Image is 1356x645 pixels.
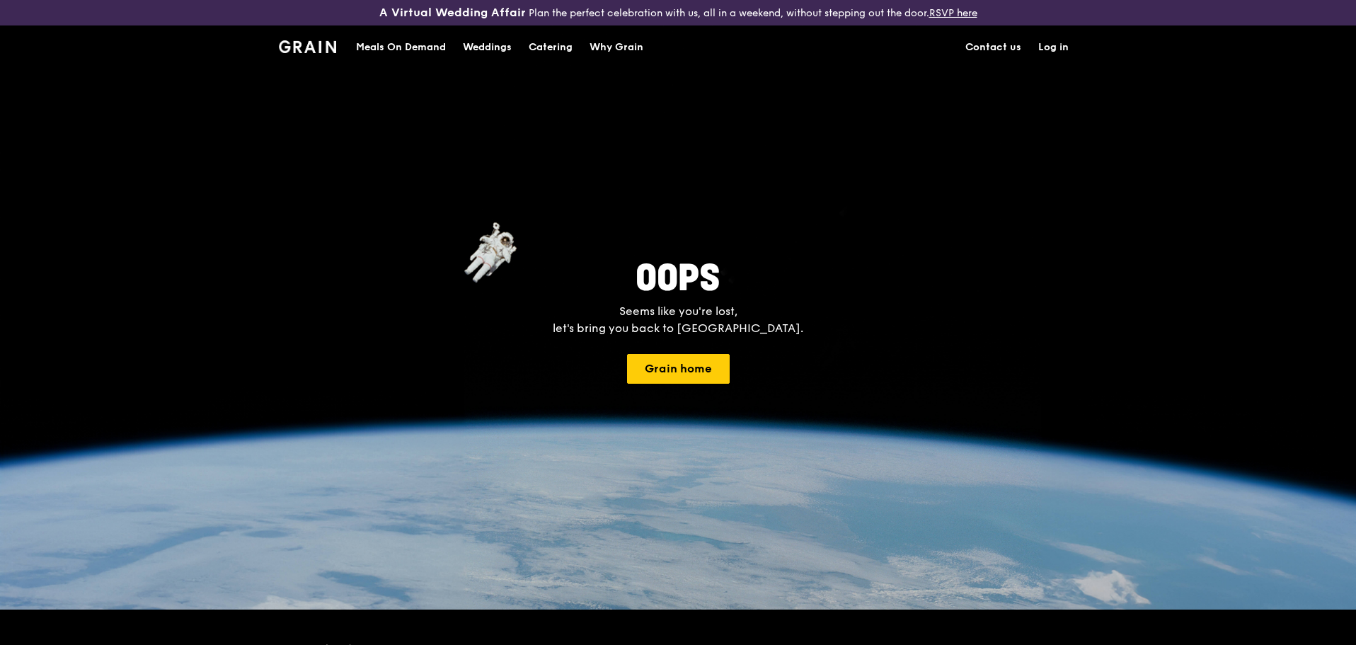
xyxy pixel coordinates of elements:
a: Contact us [957,26,1030,69]
div: Plan the perfect celebration with us, all in a weekend, without stepping out the door. [270,6,1086,20]
button: Grain home [627,354,730,384]
a: Why Grain [581,26,652,69]
div: Catering [529,26,573,69]
a: Log in [1030,26,1077,69]
a: Catering [520,26,581,69]
div: Weddings [463,26,512,69]
a: RSVP here [929,7,977,19]
a: Weddings [454,26,520,69]
div: Meals On Demand [356,26,446,69]
div: Why Grain [590,26,643,69]
p: Seems like you're lost, let's bring you back to [GEOGRAPHIC_DATA]. [11,303,1345,337]
h3: A Virtual Wedding Affair [379,6,526,20]
img: Grain [279,40,336,53]
a: GrainGrain [279,25,336,67]
h2: oops [11,266,1345,292]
